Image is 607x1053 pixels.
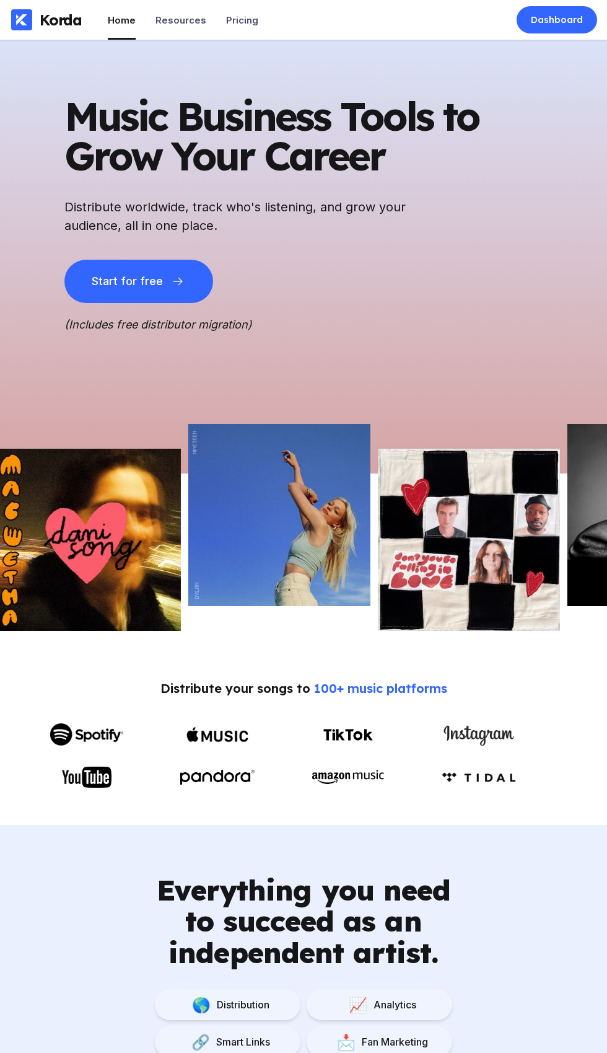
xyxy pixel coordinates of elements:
div: 🌎 [186,996,211,1014]
div: Pricing [226,14,258,26]
img: Amazon [442,772,516,783]
img: YouTube [62,767,111,787]
img: Picture of the author [378,449,560,631]
div: Analytics [367,998,416,1011]
h1: Music Business Tools to Grow Your Career [64,96,510,175]
div: Home [108,14,136,26]
div: Start for free [92,275,162,288]
h2: Distribute worldwide, track who's listening, and grow your audience, all in one place. [64,198,461,235]
img: Spotify [50,723,124,746]
div: Resources [155,14,206,26]
div: Distribution [211,998,269,1011]
div: Fan Marketing [356,1036,428,1048]
button: Start for free [64,260,213,303]
div: Korda [40,11,82,29]
div: 📩 [331,1033,356,1051]
img: Apple Music [186,717,248,752]
img: Amazon [311,767,385,787]
span: 100+ music platforms [314,681,447,696]
div: 📈 [343,996,367,1014]
div: Dashboard [531,14,583,26]
div: Distribute your songs to [160,681,447,696]
div: Everything you need to succeed as an independent artist. [155,875,452,969]
i: (Includes free distributor migration) [64,318,252,331]
img: Pandora [180,770,255,785]
img: Instagram [442,721,516,748]
img: Picture of the author [188,424,370,606]
div: 🔗 [185,1033,210,1051]
img: TikTok [323,729,373,741]
a: Dashboard [517,6,597,33]
div: Smart Links [210,1036,270,1048]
